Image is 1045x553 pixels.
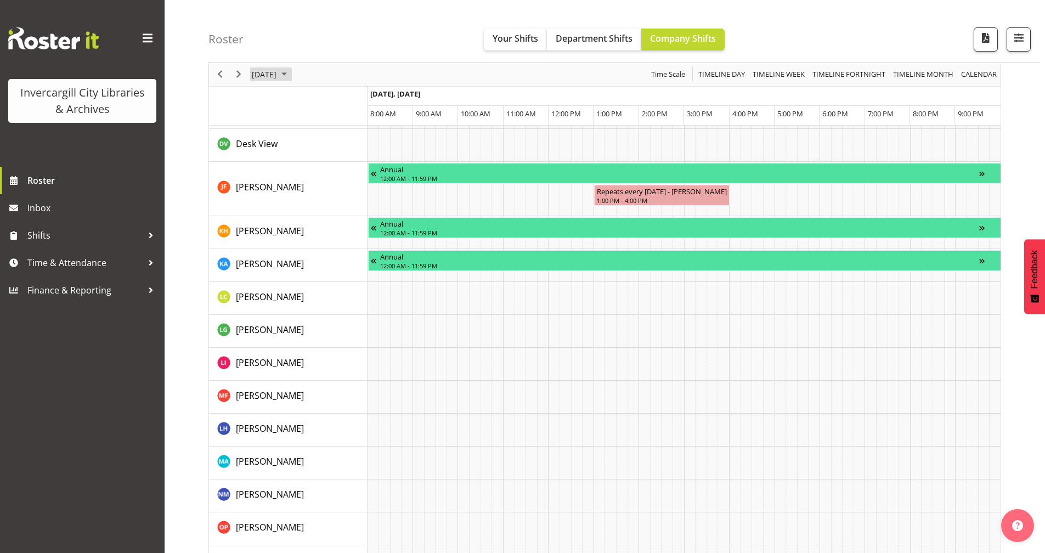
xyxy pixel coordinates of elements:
td: Desk View resource [209,129,368,162]
button: Next [231,68,246,82]
a: [PERSON_NAME] [236,521,304,534]
span: Feedback [1030,250,1040,289]
td: Joanne Forbes resource [209,162,368,216]
div: Repeats every [DATE] - [PERSON_NAME] [597,185,727,196]
span: Department Shifts [556,32,632,44]
a: [PERSON_NAME] [236,422,304,435]
a: [PERSON_NAME] [236,257,304,270]
span: 5:00 PM [777,109,803,119]
div: Annual [380,218,979,229]
span: [PERSON_NAME] [236,291,304,303]
span: Timeline Week [752,68,806,82]
button: Download a PDF of the roster for the current day [974,27,998,52]
div: previous period [211,63,229,86]
div: September 23, 2025 [248,63,293,86]
span: Desk View [236,138,278,150]
span: 2:00 PM [642,109,668,119]
td: Linda Cooper resource [209,282,368,315]
a: [PERSON_NAME] [236,356,304,369]
td: Oshadha Perera resource [209,512,368,545]
span: 8:00 PM [913,109,939,119]
button: Your Shifts [484,29,547,50]
td: Kathy Aloniu resource [209,249,368,282]
button: Company Shifts [641,29,725,50]
span: 9:00 AM [416,109,442,119]
span: 9:00 PM [958,109,984,119]
button: Previous [213,68,228,82]
span: [PERSON_NAME] [236,390,304,402]
span: 1:00 PM [596,109,622,119]
a: [PERSON_NAME] [236,224,304,238]
a: [PERSON_NAME] [236,323,304,336]
div: Joanne Forbes"s event - Repeats every tuesday - Joanne Forbes Begin From Tuesday, September 23, 2... [594,185,730,206]
span: [PERSON_NAME] [236,488,304,500]
button: Feedback - Show survey [1024,239,1045,314]
button: Month [959,68,999,82]
td: Marianne Foster resource [209,381,368,414]
span: [PERSON_NAME] [236,181,304,193]
td: Marion Hawkes resource [209,414,368,447]
div: Kaela Harley"s event - Annual Begin From Monday, September 22, 2025 at 12:00:00 AM GMT+12:00 Ends... [368,217,1001,238]
td: Kaela Harley resource [209,216,368,249]
div: Invercargill City Libraries & Archives [19,84,145,117]
div: 12:00 AM - 11:59 PM [380,261,979,270]
span: Finance & Reporting [27,282,143,298]
button: Filter Shifts [1007,27,1031,52]
span: 7:00 PM [868,109,894,119]
div: 1:00 PM - 4:00 PM [597,196,727,205]
button: Timeline Week [751,68,807,82]
a: [PERSON_NAME] [236,180,304,194]
img: Rosterit website logo [8,27,99,49]
span: Timeline Day [697,68,746,82]
div: next period [229,63,248,86]
a: [PERSON_NAME] [236,290,304,303]
a: Desk View [236,137,278,150]
button: Timeline Month [891,68,956,82]
button: Fortnight [811,68,888,82]
span: Timeline Fortnight [811,68,886,82]
span: 6:00 PM [822,109,848,119]
div: Kathy Aloniu"s event - Annual Begin From Sunday, September 21, 2025 at 12:00:00 AM GMT+12:00 Ends... [368,250,1001,271]
span: 10:00 AM [461,109,490,119]
span: 11:00 AM [506,109,536,119]
div: 12:00 AM - 11:59 PM [380,228,979,237]
span: calendar [960,68,998,82]
span: [DATE] [251,68,278,82]
span: Inbox [27,200,159,216]
td: Michelle Argyle resource [209,447,368,479]
span: Your Shifts [493,32,538,44]
button: September 2025 [250,68,292,82]
span: Timeline Month [892,68,954,82]
a: [PERSON_NAME] [236,389,304,402]
div: 12:00 AM - 11:59 PM [380,174,979,183]
span: [PERSON_NAME] [236,521,304,533]
span: 8:00 AM [370,109,396,119]
span: [PERSON_NAME] [236,258,304,270]
a: [PERSON_NAME] [236,455,304,468]
td: Nichole Mauleon resource [209,479,368,512]
div: Annual [380,251,979,262]
span: Company Shifts [650,32,716,44]
span: [PERSON_NAME] [236,455,304,467]
span: Time Scale [650,68,686,82]
button: Timeline Day [697,68,747,82]
span: 4:00 PM [732,109,758,119]
img: help-xxl-2.png [1012,520,1023,531]
span: [PERSON_NAME] [236,324,304,336]
span: Time & Attendance [27,255,143,271]
td: Lisa Imamura resource [209,348,368,381]
span: Roster [27,172,159,189]
div: Joanne Forbes"s event - Annual Begin From Monday, September 22, 2025 at 12:00:00 AM GMT+12:00 End... [368,163,1001,184]
button: Department Shifts [547,29,641,50]
td: Lisa Griffiths resource [209,315,368,348]
a: [PERSON_NAME] [236,488,304,501]
span: Shifts [27,227,143,244]
h4: Roster [208,33,244,46]
button: Time Scale [649,68,687,82]
span: [PERSON_NAME] [236,422,304,435]
span: [PERSON_NAME] [236,225,304,237]
span: 12:00 PM [551,109,581,119]
div: Annual [380,163,979,174]
span: [DATE], [DATE] [370,89,420,99]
